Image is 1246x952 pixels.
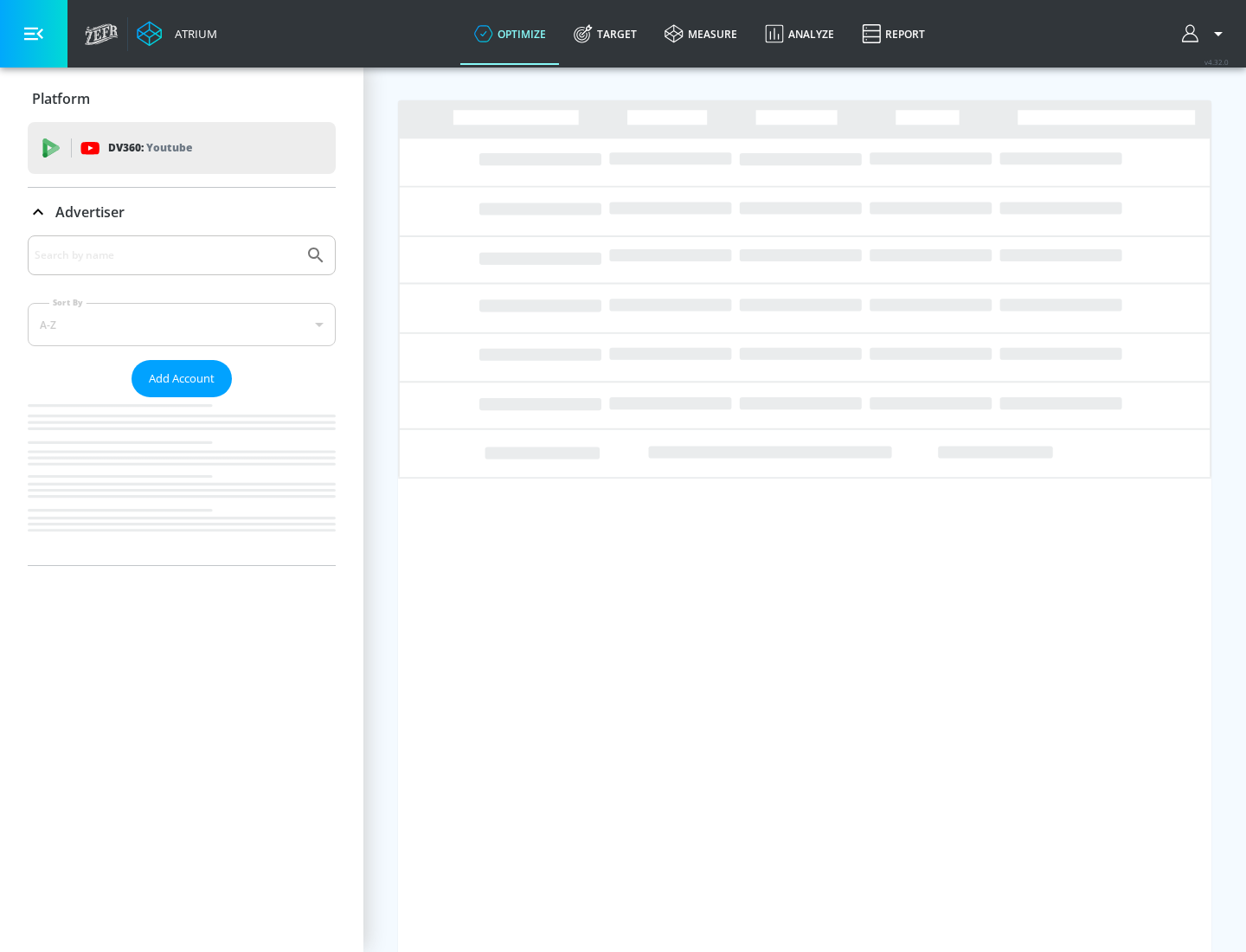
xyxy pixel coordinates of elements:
a: Analyze [751,3,848,65]
input: Search by name [35,244,297,267]
div: DV360: Youtube [28,122,336,174]
span: v 4.32.0 [1204,57,1229,67]
div: Advertiser [28,188,336,236]
p: DV360: [108,138,192,158]
nav: list of Advertiser [28,397,336,565]
div: A-Z [28,303,336,346]
a: Report [848,3,939,65]
div: Advertiser [28,235,336,565]
button: Add Account [132,360,232,397]
span: Add Account [149,369,215,389]
a: Atrium [137,21,217,47]
a: Target [560,3,651,65]
p: Platform [32,89,90,108]
p: Youtube [146,138,192,157]
a: optimize [460,3,560,65]
label: Sort By [49,297,87,308]
a: measure [651,3,751,65]
p: Advertiser [55,203,125,222]
div: Platform [28,74,336,123]
div: Atrium [168,26,217,42]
